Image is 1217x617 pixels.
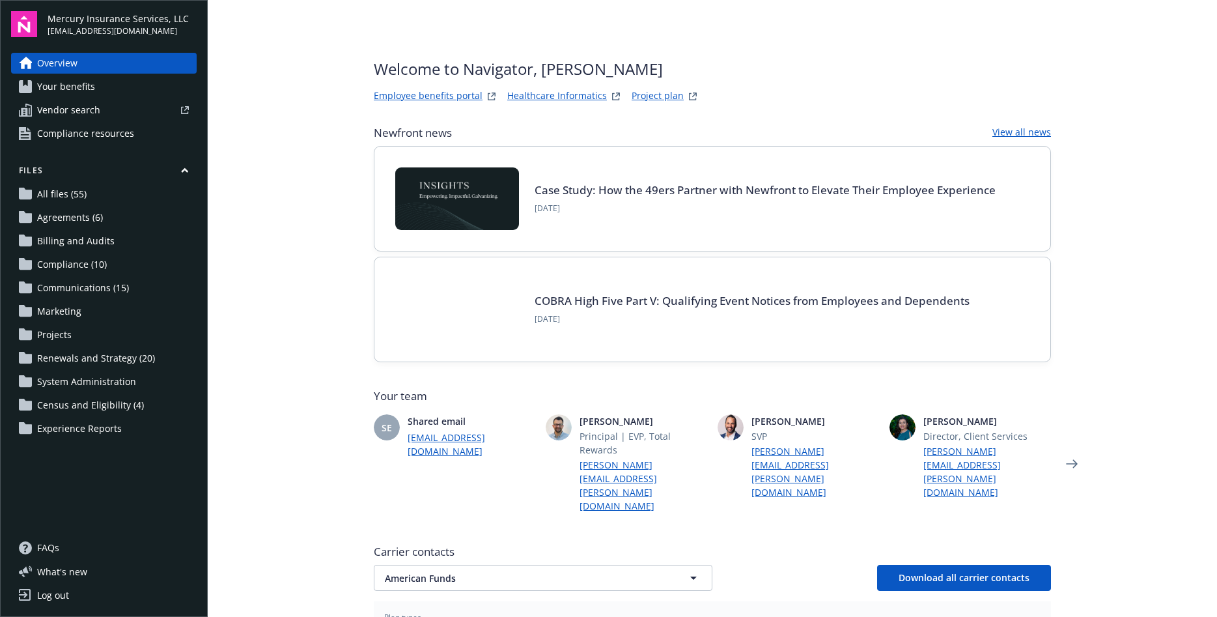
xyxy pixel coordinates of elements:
[11,371,197,392] a: System Administration
[11,184,197,205] a: All files (55)
[37,207,103,228] span: Agreements (6)
[37,395,144,416] span: Census and Eligibility (4)
[37,231,115,251] span: Billing and Audits
[11,348,197,369] a: Renewals and Strategy (20)
[899,571,1029,584] span: Download all carrier contacts
[48,12,189,25] span: Mercury Insurance Services, LLC
[395,278,519,341] img: BLOG-Card Image - Compliance - COBRA High Five Pt 5 - 09-11-25.jpg
[37,100,100,121] span: Vendor search
[408,414,535,428] span: Shared email
[37,76,95,97] span: Your benefits
[11,418,197,439] a: Experience Reports
[37,301,81,322] span: Marketing
[751,414,879,428] span: [PERSON_NAME]
[37,324,72,345] span: Projects
[374,89,483,104] a: Employee benefits portal
[535,203,996,214] span: [DATE]
[37,278,129,298] span: Communications (15)
[11,395,197,416] a: Census and Eligibility (4)
[535,182,996,197] a: Case Study: How the 49ers Partner with Newfront to Elevate Their Employee Experience
[37,53,77,74] span: Overview
[751,429,879,443] span: SVP
[484,89,499,104] a: striveWebsite
[877,565,1051,591] button: Download all carrier contacts
[535,313,970,325] span: [DATE]
[374,57,701,81] span: Welcome to Navigator , [PERSON_NAME]
[923,429,1051,443] span: Director, Client Services
[580,429,707,457] span: Principal | EVP, Total Rewards
[992,125,1051,141] a: View all news
[374,565,712,591] button: American Funds
[11,301,197,322] a: Marketing
[11,165,197,181] button: Files
[507,89,607,104] a: Healthcare Informatics
[37,254,107,275] span: Compliance (10)
[608,89,624,104] a: springbukWebsite
[11,100,197,121] a: Vendor search
[580,458,707,513] a: [PERSON_NAME][EMAIL_ADDRESS][PERSON_NAME][DOMAIN_NAME]
[374,544,1051,560] span: Carrier contacts
[535,293,970,308] a: COBRA High Five Part V: Qualifying Event Notices from Employees and Dependents
[11,278,197,298] a: Communications (15)
[11,207,197,228] a: Agreements (6)
[37,565,87,579] span: What ' s new
[385,571,656,585] span: American Funds
[923,444,1051,499] a: [PERSON_NAME][EMAIL_ADDRESS][PERSON_NAME][DOMAIN_NAME]
[11,53,197,74] a: Overview
[48,11,197,37] button: Mercury Insurance Services, LLC[EMAIL_ADDRESS][DOMAIN_NAME]
[11,123,197,144] a: Compliance resources
[11,538,197,558] a: FAQs
[37,123,134,144] span: Compliance resources
[923,414,1051,428] span: [PERSON_NAME]
[718,414,744,440] img: photo
[11,76,197,97] a: Your benefits
[751,444,879,499] a: [PERSON_NAME][EMAIL_ADDRESS][PERSON_NAME][DOMAIN_NAME]
[37,348,155,369] span: Renewals and Strategy (20)
[37,418,122,439] span: Experience Reports
[395,167,519,230] img: Card Image - INSIGHTS copy.png
[11,11,37,37] img: navigator-logo.svg
[37,371,136,392] span: System Administration
[685,89,701,104] a: projectPlanWebsite
[37,585,69,606] div: Log out
[382,421,392,435] span: SE
[580,414,707,428] span: [PERSON_NAME]
[546,414,572,440] img: photo
[37,538,59,558] span: FAQs
[374,388,1051,404] span: Your team
[408,431,535,458] a: [EMAIL_ADDRESS][DOMAIN_NAME]
[11,231,197,251] a: Billing and Audits
[48,25,189,37] span: [EMAIL_ADDRESS][DOMAIN_NAME]
[11,324,197,345] a: Projects
[374,125,452,141] span: Newfront news
[1061,453,1082,474] a: Next
[632,89,684,104] a: Project plan
[11,254,197,275] a: Compliance (10)
[889,414,916,440] img: photo
[37,184,87,205] span: All files (55)
[11,565,108,579] button: What's new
